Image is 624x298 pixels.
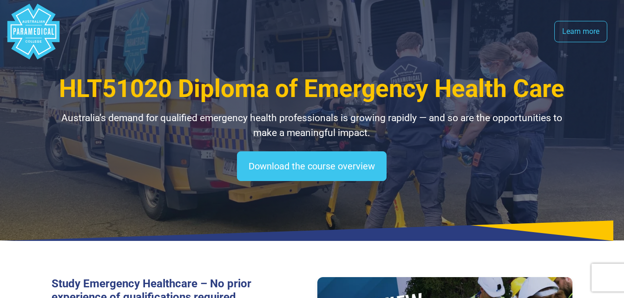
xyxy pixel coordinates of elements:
[59,74,565,103] span: HLT51020 Diploma of Emergency Health Care
[554,21,607,42] a: Learn more
[52,111,572,140] p: Australia’s demand for qualified emergency health professionals is growing rapidly — and so are t...
[237,151,387,181] a: Download the course overview
[6,4,61,59] div: Australian Paramedical College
